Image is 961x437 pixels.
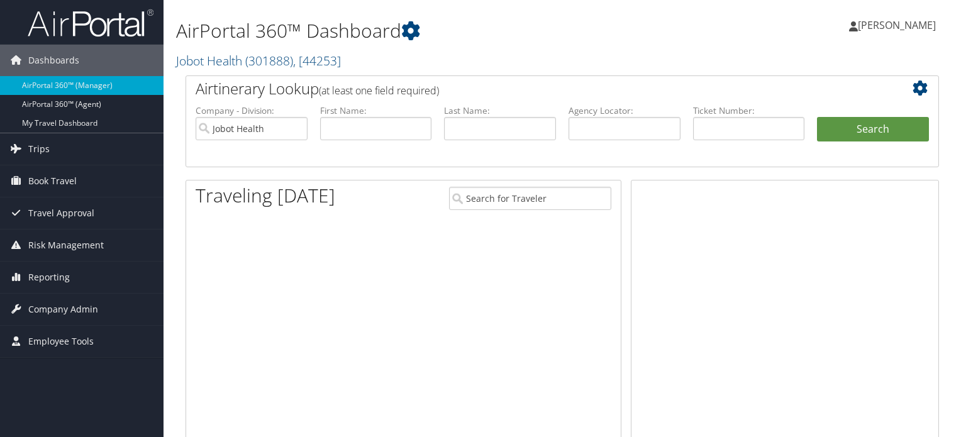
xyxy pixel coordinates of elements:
span: Risk Management [28,230,104,261]
label: First Name: [320,104,432,117]
input: Search for Traveler [449,187,611,210]
span: , [ 44253 ] [293,52,341,69]
h1: Traveling [DATE] [196,182,335,209]
label: Ticket Number: [693,104,805,117]
h2: Airtinerary Lookup [196,78,866,99]
label: Last Name: [444,104,556,117]
a: Jobot Health [176,52,341,69]
h1: AirPortal 360™ Dashboard [176,18,691,44]
span: Reporting [28,262,70,293]
label: Company - Division: [196,104,308,117]
label: Agency Locator: [569,104,680,117]
button: Search [817,117,929,142]
span: Book Travel [28,165,77,197]
span: Dashboards [28,45,79,76]
span: Trips [28,133,50,165]
span: Employee Tools [28,326,94,357]
span: (at least one field required) [319,84,439,97]
span: ( 301888 ) [245,52,293,69]
img: airportal-logo.png [28,8,153,38]
span: [PERSON_NAME] [858,18,936,32]
span: Company Admin [28,294,98,325]
a: [PERSON_NAME] [849,6,948,44]
span: Travel Approval [28,197,94,229]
